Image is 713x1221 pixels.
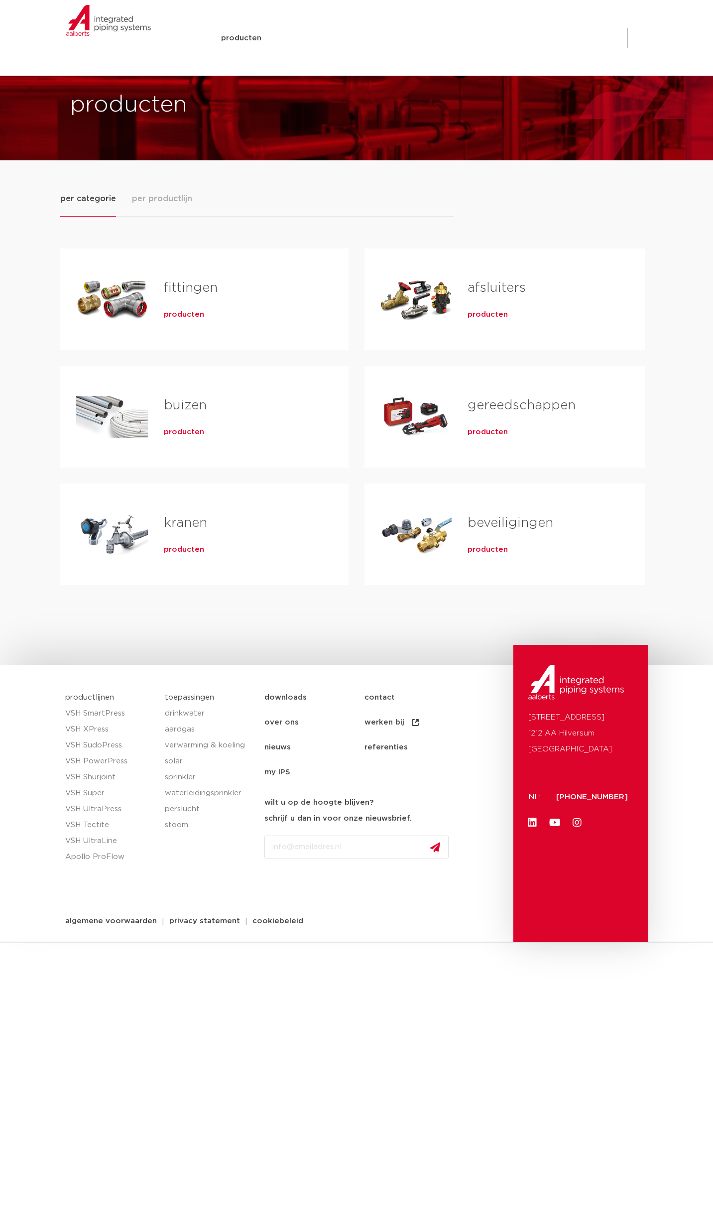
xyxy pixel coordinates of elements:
[164,281,218,294] a: fittingen
[164,399,207,412] a: buizen
[164,310,204,320] a: producten
[65,801,155,817] a: VSH UltraPress
[405,18,448,58] a: downloads
[65,917,157,925] span: algemene voorwaarden
[65,706,155,722] a: VSH SmartPress
[221,18,261,58] a: producten
[70,89,352,121] h1: producten
[165,817,254,833] a: stoom
[165,785,254,801] a: waterleidingsprinkler
[603,18,613,58] div: my IPS
[221,18,554,58] nav: Menu
[468,427,508,437] a: producten
[60,192,653,601] div: Tabs. Open items met enter of spatie, sluit af met escape en navigeer met de pijltoetsen.
[364,685,465,710] a: contact
[65,694,114,701] a: productlijnen
[430,842,440,853] img: send.svg
[165,737,254,753] a: verwarming & koeling
[60,193,116,205] span: per categorie
[58,917,164,925] a: algemene voorwaarden
[65,753,155,769] a: VSH PowerPress
[264,799,373,806] strong: wilt u op de hoogte blijven?
[364,710,465,735] a: werken bij
[264,836,449,858] input: info@emailadres.nl
[519,18,554,58] a: over ons
[65,737,155,753] a: VSH SudoPress
[264,866,416,905] iframe: reCAPTCHA
[132,193,192,205] span: per productlijn
[468,18,499,58] a: services
[164,545,204,555] a: producten
[65,785,155,801] a: VSH Super
[252,917,303,925] span: cookiebeleid
[245,917,311,925] a: cookiebeleid
[65,817,155,833] a: VSH Tectite
[65,722,155,737] a: VSH XPress
[65,769,155,785] a: VSH Shurjoint
[165,694,214,701] a: toepassingen
[65,833,155,849] a: VSH UltraLine
[333,18,385,58] a: toepassingen
[169,917,240,925] span: privacy statement
[264,710,364,735] a: over ons
[528,789,544,805] p: NL:
[164,427,204,437] a: producten
[165,769,254,785] a: sprinkler
[528,710,633,757] p: [STREET_ADDRESS] 1212 AA Hilversum [GEOGRAPHIC_DATA]
[165,722,254,737] a: aardgas
[556,793,628,801] a: [PHONE_NUMBER]
[65,849,155,865] a: Apollo ProFlow
[264,735,364,760] a: nieuws
[264,760,364,785] a: my IPS
[281,18,313,58] a: markten
[468,310,508,320] a: producten
[364,735,465,760] a: referenties
[264,685,509,785] nav: Menu
[164,516,207,529] a: kranen
[264,815,412,822] strong: schrijf u dan in voor onze nieuwsbrief.
[162,917,247,925] a: privacy statement
[165,706,254,722] a: drinkwater
[468,545,508,555] a: producten
[165,753,254,769] a: solar
[468,281,526,294] a: afsluiters
[468,399,576,412] a: gereedschappen
[468,516,553,529] a: beveiligingen
[264,685,364,710] a: downloads
[165,801,254,817] a: perslucht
